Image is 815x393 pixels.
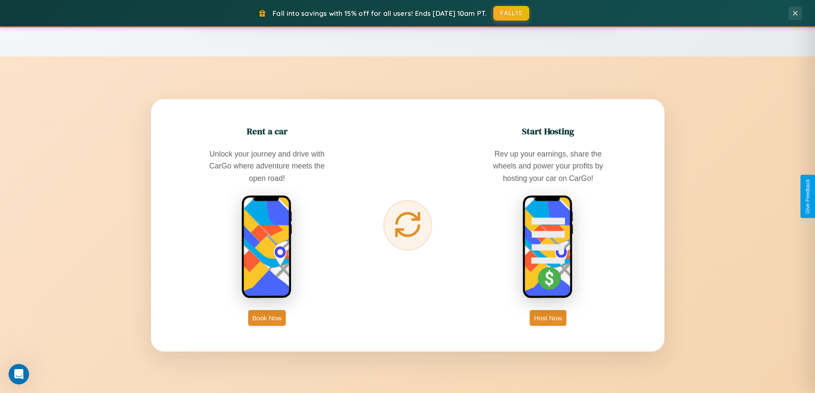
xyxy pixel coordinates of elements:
p: Unlock your journey and drive with CarGo where adventure meets the open road! [203,148,331,184]
div: Give Feedback [805,179,811,214]
button: Host Now [530,310,566,326]
button: FALL15 [493,6,529,21]
button: Book Now [248,310,286,326]
img: host phone [522,195,574,299]
span: Fall into savings with 15% off for all users! Ends [DATE] 10am PT. [273,9,487,18]
h2: Start Hosting [522,125,574,137]
h2: Rent a car [247,125,287,137]
p: Rev up your earnings, share the wheels and power your profits by hosting your car on CarGo! [484,148,612,184]
iframe: Intercom live chat [9,364,29,384]
img: rent phone [241,195,293,299]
